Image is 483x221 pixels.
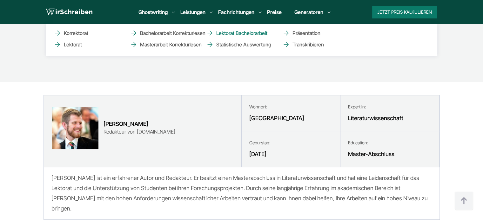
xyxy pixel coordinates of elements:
a: Statistische Auswertung [206,41,270,48]
a: Transkribieren [282,41,346,48]
div: Expert in: [348,103,432,111]
div: Literaturwissenschaft [340,95,439,131]
button: Jetzt Preis kalkulieren [372,6,437,18]
a: Preise [267,9,282,15]
a: Korrektorat [54,29,117,37]
a: Lektorat [54,41,117,48]
a: Leistungen [180,8,205,16]
div: [DATE] [242,131,341,167]
div: Geburstag: [249,139,333,147]
div: Wohnort: [249,103,333,111]
div: Education: [348,139,432,147]
div: Redakteur von [DOMAIN_NAME] [104,128,175,135]
img: Heinrich Pethke [52,107,98,149]
img: logo wirschreiben [46,7,92,17]
a: Fachrichtungen [218,8,254,16]
div: [PERSON_NAME] [104,120,175,128]
div: Master-Abschluss [340,131,439,167]
a: Bachelorarbeit Korrekturlesen [130,29,193,37]
a: Generatoren [294,8,323,16]
a: Masterarbeit Korrekturlesen [130,41,193,48]
a: Ghostwriting [138,8,168,16]
img: button top [454,191,473,211]
p: [PERSON_NAME] ist ein erfahrener Autor und Redakteur. Er besitzt einen Masterabschluss in Literat... [51,173,432,214]
a: Lektorat Bachelorarbeit [206,29,270,37]
div: [GEOGRAPHIC_DATA] [242,95,341,131]
a: Präsentation [282,29,346,37]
